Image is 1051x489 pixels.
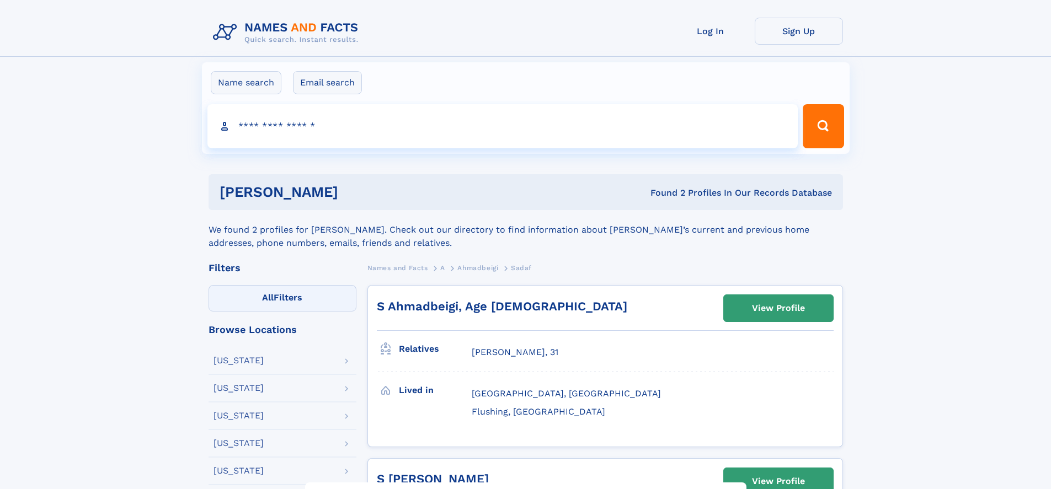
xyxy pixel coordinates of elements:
span: [GEOGRAPHIC_DATA], [GEOGRAPHIC_DATA] [472,388,661,399]
div: [US_STATE] [214,411,264,420]
span: A [440,264,445,272]
label: Filters [209,285,356,311]
div: View Profile [752,295,805,321]
div: [US_STATE] [214,466,264,475]
h3: Lived in [399,381,472,400]
a: S [PERSON_NAME] [377,472,489,486]
span: Sadaf [511,264,532,272]
a: Names and Facts [367,261,428,275]
h3: Relatives [399,340,472,358]
div: [US_STATE] [214,439,264,448]
div: [US_STATE] [214,356,264,365]
a: View Profile [724,295,833,321]
label: Name search [211,71,281,94]
img: Logo Names and Facts [209,18,367,47]
div: Found 2 Profiles In Our Records Database [494,187,832,199]
span: Flushing, [GEOGRAPHIC_DATA] [472,406,605,417]
a: [PERSON_NAME], 31 [472,346,558,358]
input: search input [207,104,798,148]
a: S Ahmadbeigi, Age [DEMOGRAPHIC_DATA] [377,299,627,313]
h1: [PERSON_NAME] [220,185,494,199]
div: [US_STATE] [214,384,264,393]
button: Search Button [803,104,844,148]
label: Email search [293,71,362,94]
a: A [440,261,445,275]
a: Ahmadbeigi [457,261,498,275]
span: Ahmadbeigi [457,264,498,272]
div: We found 2 profiles for [PERSON_NAME]. Check out our directory to find information about [PERSON_... [209,210,843,250]
a: Log In [666,18,755,45]
a: Sign Up [755,18,843,45]
div: Filters [209,263,356,273]
div: Browse Locations [209,325,356,335]
span: All [262,292,274,303]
